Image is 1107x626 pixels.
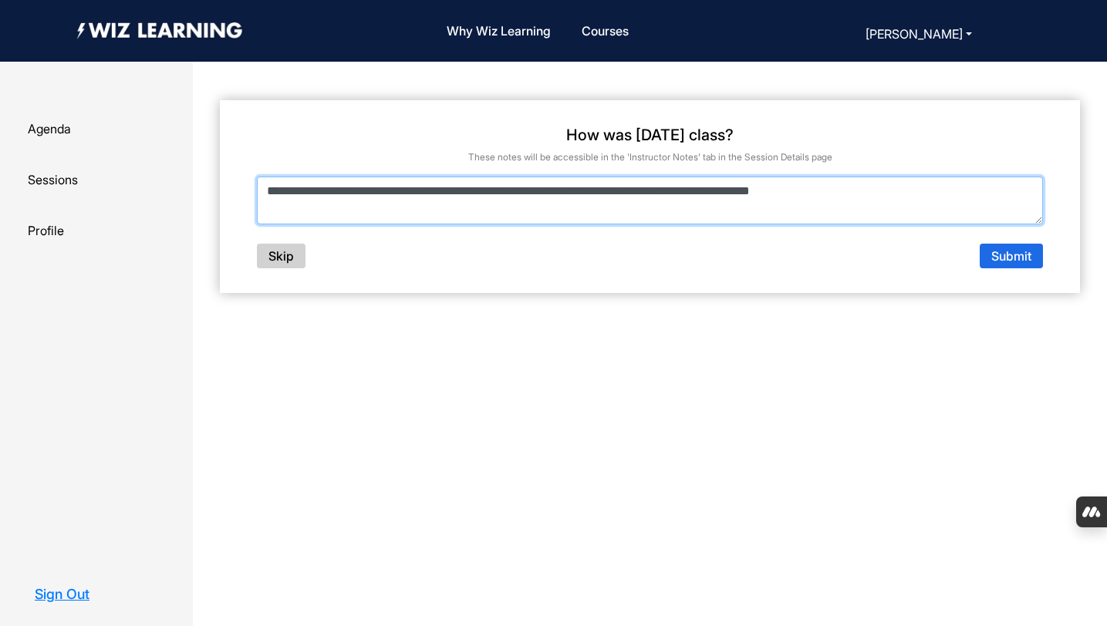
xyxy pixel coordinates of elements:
p: These notes will be accessible in the 'Instructor Notes' tab in the Session Details page [257,150,1044,164]
a: Courses [575,15,635,48]
span: Agenda [28,121,71,136]
button: Submit [980,244,1043,268]
a: Why Wiz Learning [440,15,557,48]
button: Agenda [23,119,76,139]
a: Sign Out [35,586,89,603]
button: [PERSON_NAME] [861,23,977,45]
span: Profile [28,223,64,238]
button: Sessions [23,170,83,190]
button: Profile [23,220,69,241]
h3: How was [DATE] class? [566,126,734,144]
button: Skip [257,244,305,268]
span: Sessions [28,172,78,187]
